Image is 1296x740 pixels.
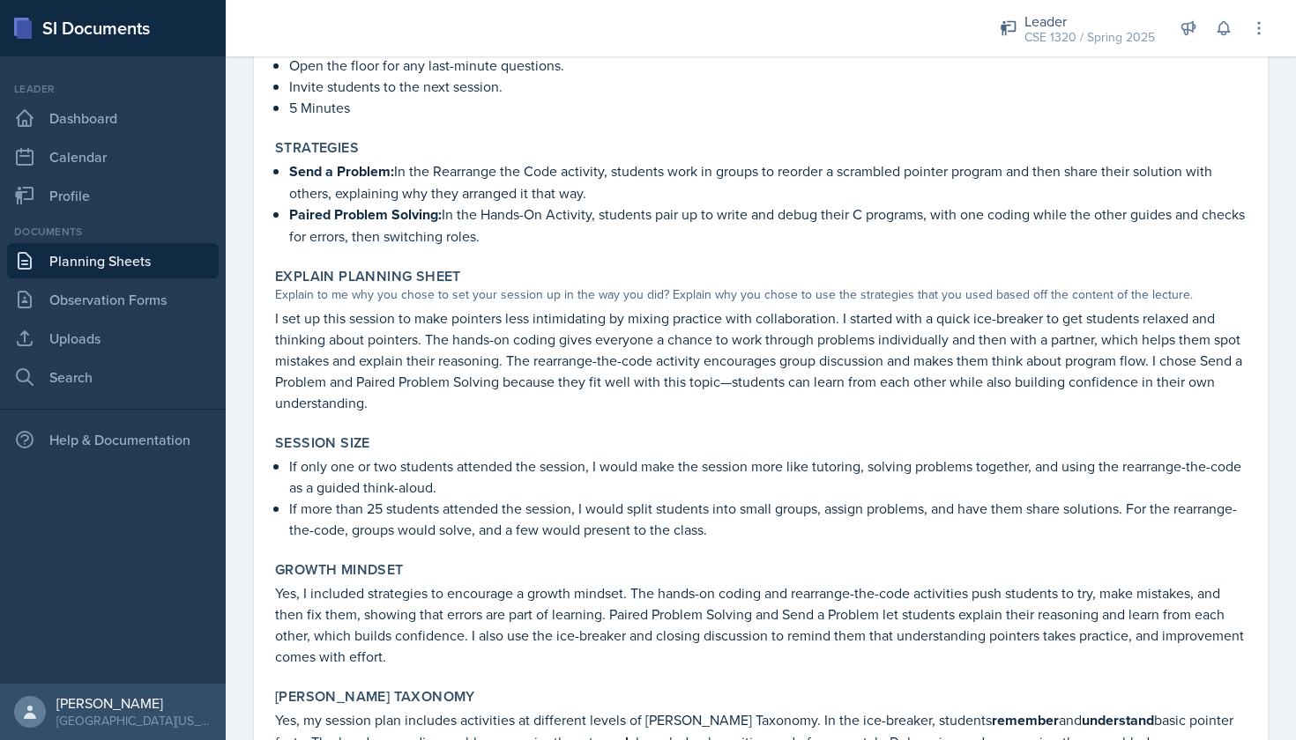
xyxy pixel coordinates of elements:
div: Documents [7,224,219,240]
label: Explain Planning Sheet [275,268,461,285]
p: Yes, I included strategies to encourage a growth mindset. The hands-on coding and rearrange-the-c... [275,582,1247,667]
a: Planning Sheets [7,243,219,278]
p: If more than 25 students attended the session, I would split students into small groups, assign p... [289,498,1247,540]
p: Open the floor for any last-minute questions. [289,55,1247,76]
label: Growth Mindset [275,561,404,579]
strong: Paired Problem Solving: [289,204,442,225]
p: I set up this session to make pointers less intimidating by mixing practice with collaboration. I... [275,307,1247,413]
a: Uploads [7,321,219,356]
a: Dashboard [7,100,219,136]
label: Strategies [275,139,359,157]
strong: Send a Problem: [289,161,394,181]
div: Leader [7,81,219,97]
label: Session Size [275,434,370,452]
p: In the Hands-On Activity, students pair up to write and debug their C programs, with one coding w... [289,203,1247,247]
div: Leader [1024,11,1155,32]
div: Explain to me why you chose to set your session up in the way you did? Explain why you chose to u... [275,285,1247,304]
div: [PERSON_NAME] [56,694,212,712]
a: Calendar [7,139,219,174]
strong: understand [1082,710,1154,730]
a: Profile [7,178,219,213]
a: Observation Forms [7,282,219,317]
div: Help & Documentation [7,422,219,457]
strong: remember [992,710,1059,730]
div: [GEOGRAPHIC_DATA][US_STATE] [56,712,212,729]
p: If only one or two students attended the session, I would make the session more like tutoring, so... [289,455,1247,498]
p: Invite students to the next session. [289,76,1247,97]
label: [PERSON_NAME] Taxonomy [275,688,475,706]
p: In the Rearrange the Code activity, students work in groups to reorder a scrambled pointer progra... [289,160,1247,203]
div: CSE 1320 / Spring 2025 [1024,28,1155,47]
p: 5 Minutes [289,97,1247,118]
a: Search [7,359,219,395]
